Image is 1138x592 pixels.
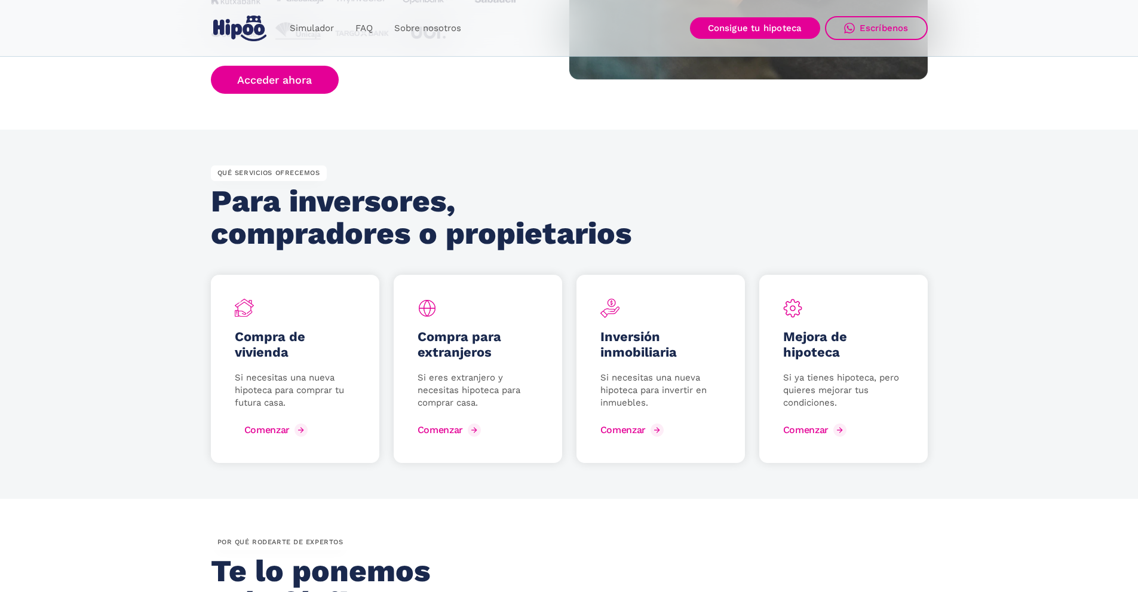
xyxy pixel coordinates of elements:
p: Si ya tienes hipoteca, pero quieres mejorar tus condiciones. [783,372,904,409]
a: Consigue tu hipoteca [690,17,820,39]
a: Comenzar [418,421,484,440]
div: Comenzar [244,424,290,435]
h5: Compra para extranjeros [418,329,538,360]
p: Si necesitas una nueva hipoteca para comprar tu futura casa. [235,372,355,409]
a: Simulador [279,17,345,40]
h2: Para inversores, compradores o propietarios [211,185,639,250]
a: FAQ [345,17,384,40]
a: Sobre nosotros [384,17,472,40]
p: Si necesitas una nueva hipoteca para invertir en inmuebles. [600,372,721,409]
a: Escríbenos [825,16,928,40]
h5: Mejora de hipoteca [783,329,904,360]
a: home [211,11,269,46]
div: QUÉ SERVICIOS OFRECEMOS [211,165,327,181]
h5: Inversión inmobiliaria [600,329,721,360]
div: Comenzar [600,424,646,435]
p: Si eres extranjero y necesitas hipoteca para comprar casa. [418,372,538,409]
a: Comenzar [783,421,849,440]
div: Comenzar [418,424,463,435]
a: Comenzar [235,421,311,440]
div: Escríbenos [860,23,909,33]
div: Comenzar [783,424,829,435]
a: Comenzar [600,421,667,440]
h5: Compra de vivienda [235,329,355,360]
div: por QUÉ rodearte de expertos [211,535,350,550]
a: Acceder ahora [211,66,339,94]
